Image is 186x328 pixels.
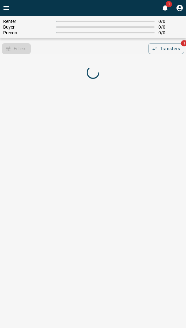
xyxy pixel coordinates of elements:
span: Renter [3,19,52,24]
span: Buyer [3,24,52,30]
button: Profile [173,2,186,14]
button: 1 [159,2,171,14]
span: 0 / 0 [158,30,183,35]
span: 1 [166,1,172,7]
span: Precon [3,30,52,35]
button: Transfers [148,43,184,54]
span: 0 / 0 [158,24,183,30]
span: 0 / 0 [158,19,183,24]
